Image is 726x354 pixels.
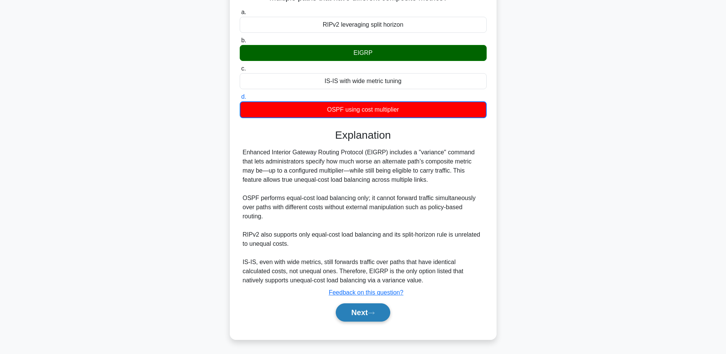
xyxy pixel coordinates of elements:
[240,101,487,118] div: OSPF using cost multiplier
[243,148,484,285] div: Enhanced Interior Gateway Routing Protocol (EIGRP) includes a "variance" command that lets admini...
[244,129,482,142] h3: Explanation
[241,37,246,43] span: b.
[240,17,487,33] div: RIPv2 leveraging split horizon
[240,45,487,61] div: EIGRP
[336,303,390,322] button: Next
[240,73,487,89] div: IS-IS with wide metric tuning
[241,9,246,15] span: a.
[241,65,246,72] span: c.
[241,93,246,100] span: d.
[329,289,404,296] a: Feedback on this question?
